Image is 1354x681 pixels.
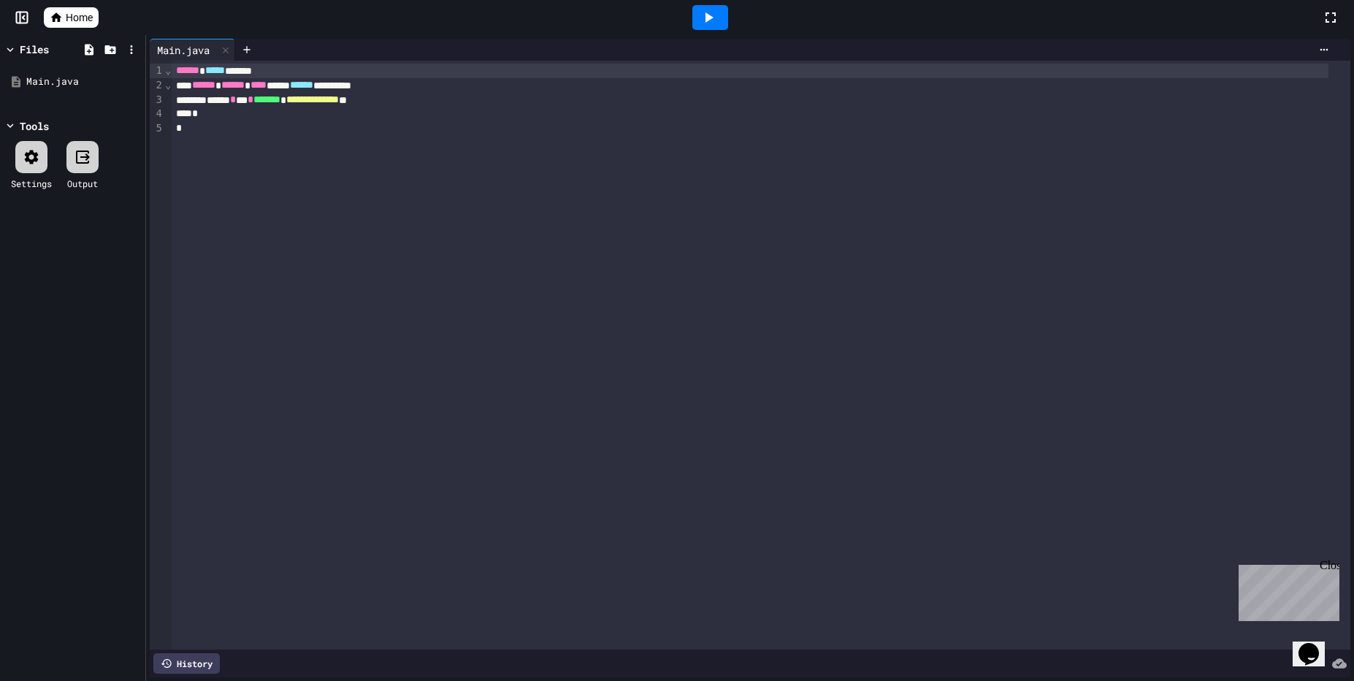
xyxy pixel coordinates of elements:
div: Files [20,42,49,57]
span: Home [66,10,93,25]
div: Tools [20,118,49,134]
iframe: chat widget [1233,559,1339,621]
div: 2 [150,78,164,93]
div: Settings [11,177,52,190]
div: 3 [150,93,164,107]
span: Fold line [164,79,172,91]
div: 4 [150,107,164,121]
div: Main.java [150,39,235,61]
div: History [153,653,220,674]
div: Output [67,177,98,190]
iframe: chat widget [1293,623,1339,666]
span: Fold line [164,64,172,76]
div: Main.java [26,75,140,89]
div: Chat with us now!Close [6,6,101,93]
a: Home [44,7,99,28]
div: 5 [150,121,164,136]
div: 1 [150,64,164,78]
div: Main.java [150,42,217,58]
